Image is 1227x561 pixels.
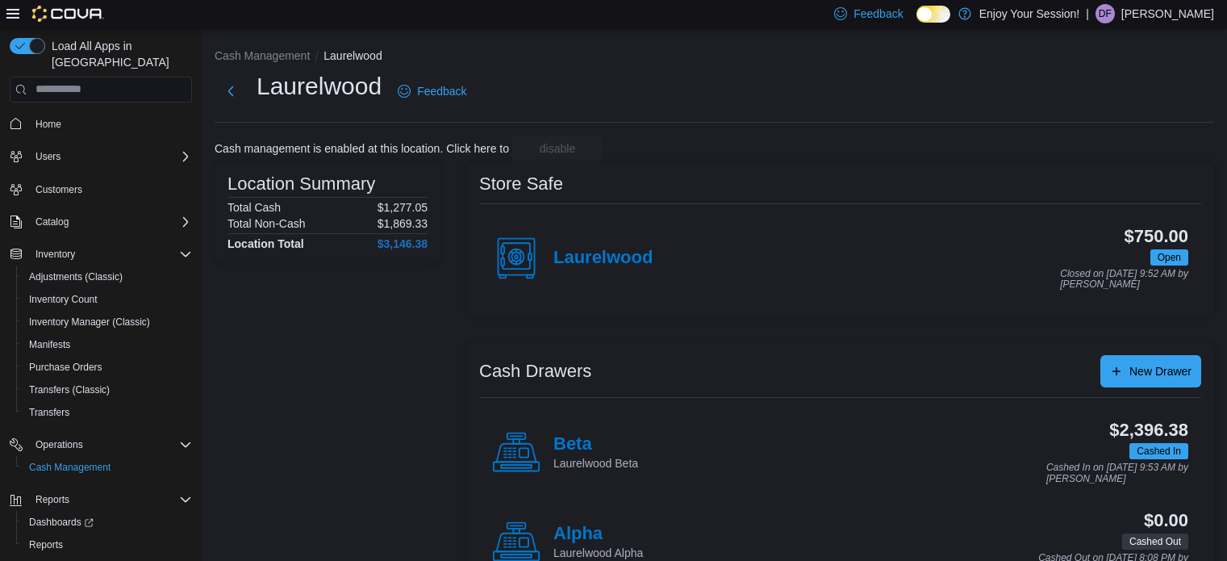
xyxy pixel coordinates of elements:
[23,535,192,555] span: Reports
[35,493,69,506] span: Reports
[1150,249,1188,266] span: Open
[853,6,903,22] span: Feedback
[35,438,83,451] span: Operations
[23,358,192,377] span: Purchase Orders
[29,316,150,329] span: Inventory Manager (Classic)
[215,75,247,107] button: Next
[29,490,192,509] span: Reports
[417,83,466,99] span: Feedback
[227,201,281,214] h6: Total Cash
[1060,269,1188,291] p: Closed on [DATE] 9:52 AM by [PERSON_NAME]
[1099,4,1112,23] span: DF
[227,217,306,230] h6: Total Non-Cash
[23,403,192,422] span: Transfers
[29,245,81,264] button: Inventory
[29,180,89,199] a: Customers
[29,538,63,551] span: Reports
[29,115,68,134] a: Home
[29,383,110,396] span: Transfers (Classic)
[1129,534,1181,549] span: Cashed Out
[35,118,61,131] span: Home
[29,147,192,166] span: Users
[29,270,123,283] span: Adjustments (Classic)
[227,237,304,250] h4: Location Total
[479,362,591,381] h3: Cash Drawers
[23,290,192,309] span: Inventory Count
[23,380,116,400] a: Transfers (Classic)
[23,513,192,532] span: Dashboards
[540,140,575,157] span: disable
[35,183,82,196] span: Customers
[23,335,192,354] span: Manifests
[1100,355,1201,387] button: New Drawer
[16,379,198,401] button: Transfers (Classic)
[23,458,117,477] a: Cash Management
[215,49,310,62] button: Cash Management
[1137,444,1181,458] span: Cashed In
[3,211,198,233] button: Catalog
[916,6,950,23] input: Dark Mode
[29,212,192,232] span: Catalog
[553,434,638,455] h4: Beta
[23,312,192,332] span: Inventory Manager (Classic)
[16,311,198,333] button: Inventory Manager (Classic)
[29,435,90,454] button: Operations
[3,112,198,136] button: Home
[391,75,473,107] a: Feedback
[16,266,198,288] button: Adjustments (Classic)
[23,403,76,422] a: Transfers
[29,245,192,264] span: Inventory
[979,4,1080,23] p: Enjoy Your Session!
[378,217,428,230] p: $1,869.33
[378,237,428,250] h4: $3,146.38
[23,290,104,309] a: Inventory Count
[3,145,198,168] button: Users
[23,335,77,354] a: Manifests
[32,6,104,22] img: Cova
[323,49,382,62] button: Laurelwood
[16,511,198,534] a: Dashboards
[215,142,509,155] p: Cash management is enabled at this location. Click here to
[29,490,76,509] button: Reports
[1109,421,1188,440] h3: $2,396.38
[3,243,198,266] button: Inventory
[16,356,198,379] button: Purchase Orders
[479,174,563,194] h3: Store Safe
[3,178,198,201] button: Customers
[1046,463,1188,484] p: Cashed In on [DATE] 9:53 AM by [PERSON_NAME]
[16,288,198,311] button: Inventory Count
[29,179,192,199] span: Customers
[3,488,198,511] button: Reports
[35,216,69,228] span: Catalog
[29,147,67,166] button: Users
[257,70,382,103] h1: Laurelwood
[29,293,98,306] span: Inventory Count
[553,524,643,545] h4: Alpha
[512,136,603,161] button: disable
[553,455,638,471] p: Laurelwood Beta
[29,361,102,374] span: Purchase Orders
[215,48,1214,67] nav: An example of EuiBreadcrumbs
[1121,4,1214,23] p: [PERSON_NAME]
[1158,250,1181,265] span: Open
[29,461,111,474] span: Cash Management
[23,535,69,555] a: Reports
[23,267,129,287] a: Adjustments (Classic)
[29,406,69,419] span: Transfers
[1125,227,1188,246] h3: $750.00
[553,248,653,269] h4: Laurelwood
[35,150,61,163] span: Users
[1122,534,1188,550] span: Cashed Out
[1086,4,1089,23] p: |
[1144,511,1188,530] h3: $0.00
[16,534,198,556] button: Reports
[29,435,192,454] span: Operations
[45,38,192,70] span: Load All Apps in [GEOGRAPHIC_DATA]
[378,201,428,214] p: $1,277.05
[29,516,94,529] span: Dashboards
[23,380,192,400] span: Transfers (Classic)
[29,338,70,351] span: Manifests
[16,401,198,424] button: Transfers
[553,545,643,561] p: Laurelwood Alpha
